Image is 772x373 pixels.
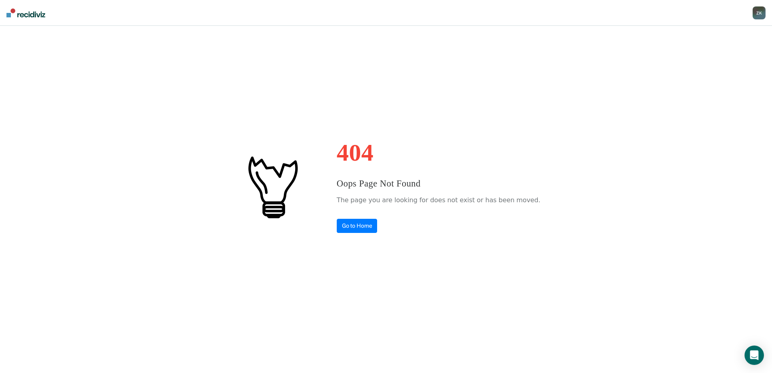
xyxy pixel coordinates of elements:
p: The page you are looking for does not exist or has been moved. [337,194,540,206]
div: Z K [753,6,766,19]
button: ZK [753,6,766,19]
h3: Oops Page Not Found [337,177,540,191]
a: Go to Home [337,219,378,233]
h1: 404 [337,140,540,165]
div: Open Intercom Messenger [745,346,764,365]
img: # [232,146,313,227]
img: Recidiviz [6,8,45,17]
